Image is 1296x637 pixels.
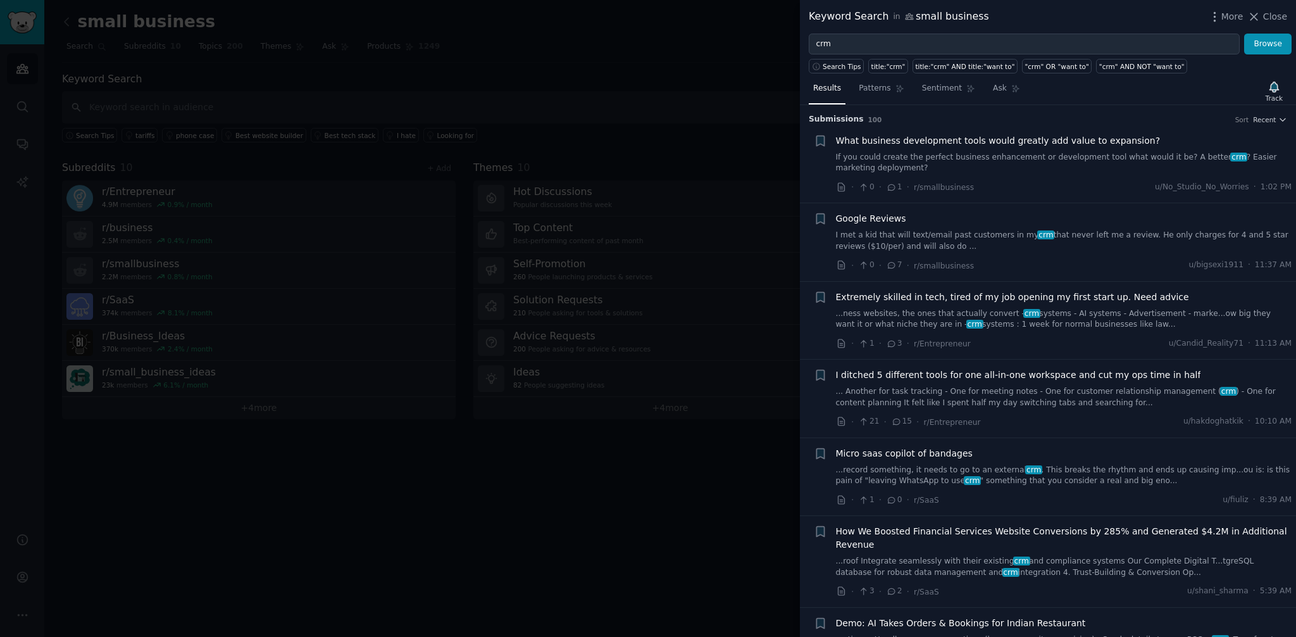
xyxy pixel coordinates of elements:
[836,556,1292,578] a: ...roof Integrate seamlessly with their existingcrmand compliance systems Our Complete Digital T....
[886,338,902,350] span: 3
[1260,495,1292,506] span: 8:39 AM
[907,259,909,272] span: ·
[1099,62,1185,71] div: "crm" AND NOT "want to"
[884,415,887,429] span: ·
[809,9,989,25] div: Keyword Search small business
[1263,10,1287,23] span: Close
[1248,338,1250,350] span: ·
[879,493,882,507] span: ·
[1260,586,1292,597] span: 5:39 AM
[1255,338,1292,350] span: 11:13 AM
[1253,115,1276,124] span: Recent
[858,338,874,350] span: 1
[922,83,962,94] span: Sentiment
[809,34,1240,55] input: Try a keyword related to your business
[836,212,906,225] a: Google Reviews
[1002,568,1019,577] span: crm
[836,230,1292,252] a: I met a kid that will text/email past customers in mycrmthat never left me a review. He only char...
[893,11,900,23] span: in
[1155,182,1249,193] span: u/No_Studio_No_Worries
[836,152,1292,174] a: If you could create the perfect business enhancement or development tool what would it be? A bett...
[851,415,854,429] span: ·
[1255,416,1292,427] span: 10:10 AM
[836,369,1201,382] a: I ditched 5 different tools for one all-in-one workspace and cut my ops time in half
[809,79,845,104] a: Results
[1037,230,1054,239] span: crm
[1266,94,1283,103] div: Track
[879,259,882,272] span: ·
[914,262,974,270] span: r/smallbusiness
[836,465,1292,487] a: ...record something, it needs to go to an externalcrm. This breaks the rhythm and ends up causing...
[858,260,874,271] span: 0
[1169,338,1243,350] span: u/Candid_Reality71
[915,62,1014,71] div: title:"crm" AND title:"want to"
[836,134,1161,148] a: What business development tools would greatly add value to expansion?
[858,416,879,427] span: 21
[868,59,908,73] a: title:"crm"
[966,320,983,329] span: crm
[851,493,854,507] span: ·
[858,182,874,193] span: 0
[914,339,971,348] span: r/Entrepreneur
[836,291,1189,304] a: Extremely skilled in tech, tired of my job opening my first start up. Need advice
[993,83,1007,94] span: Ask
[1025,465,1042,474] span: crm
[1096,59,1187,73] a: "crm" AND NOT "want to"
[871,62,906,71] div: title:"crm"
[859,83,890,94] span: Patterns
[809,114,864,125] span: Submission s
[879,180,882,194] span: ·
[918,79,980,104] a: Sentiment
[924,418,981,427] span: r/Entrepreneur
[913,59,1018,73] a: title:"crm" AND title:"want to"
[1244,34,1292,55] button: Browse
[854,79,908,104] a: Patterns
[813,83,841,94] span: Results
[907,493,909,507] span: ·
[823,62,861,71] span: Search Tips
[879,585,882,598] span: ·
[907,585,909,598] span: ·
[886,586,902,597] span: 2
[851,585,854,598] span: ·
[1248,416,1250,427] span: ·
[886,182,902,193] span: 1
[836,308,1292,331] a: ...ness websites, the ones that actually convert -crmsystems - AI systems - Advertisement - marke...
[1253,495,1255,506] span: ·
[836,525,1292,552] a: How We Boosted Financial Services Website Conversions by 285% and Generated $4.2M in Additional R...
[886,495,902,506] span: 0
[1022,59,1092,73] a: "crm" OR "want to"
[914,496,939,505] span: r/SaaS
[1230,153,1247,161] span: crm
[914,183,974,192] span: r/smallbusiness
[1183,416,1243,427] span: u/hakdoghatkik
[836,617,1086,630] a: Demo: AI Takes Orders & Bookings for Indian Restaurant
[1208,10,1243,23] button: More
[851,259,854,272] span: ·
[886,260,902,271] span: 7
[1023,309,1040,318] span: crm
[836,447,973,460] a: Micro saas copilot of bandages
[836,386,1292,408] a: ... Another for task tracking - One for meeting notes - One for customer relationship management ...
[1223,495,1249,506] span: u/fiuliz
[1255,260,1292,271] span: 11:37 AM
[1247,10,1287,23] button: Close
[879,337,882,350] span: ·
[1221,10,1243,23] span: More
[1235,115,1249,124] div: Sort
[1248,260,1250,271] span: ·
[809,59,864,73] button: Search Tips
[907,337,909,350] span: ·
[1220,387,1237,396] span: crm
[868,116,882,123] span: 100
[914,588,939,596] span: r/SaaS
[1013,557,1030,565] span: crm
[891,416,912,427] span: 15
